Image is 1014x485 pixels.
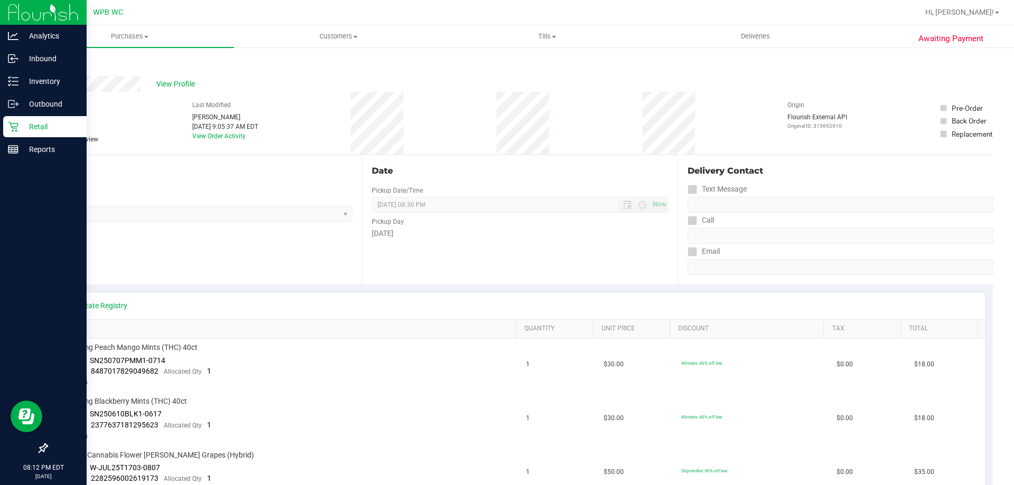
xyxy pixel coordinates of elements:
span: $35.00 [914,467,934,477]
a: Tills [443,25,651,47]
span: View Profile [156,79,199,90]
input: Format: (999) 999-9999 [688,228,993,244]
span: SN250610BLK1-0617 [90,410,162,418]
span: 40mints: 40% off line [681,360,722,366]
label: Email [688,244,720,259]
inline-svg: Inbound [8,53,18,64]
div: Flourish External API [787,112,847,130]
div: Location [46,165,352,177]
span: W-JUL25T1703-0807 [90,463,160,472]
a: Customers [234,25,443,47]
span: $30.00 [604,413,624,423]
a: Discount [678,325,820,333]
p: Original ID: 315692910 [787,122,847,130]
a: Unit Price [602,325,666,333]
a: Tax [832,325,897,333]
p: Reports [18,143,82,156]
iframe: Resource center [11,401,42,432]
span: $0.00 [837,413,853,423]
span: $0.00 [837,467,853,477]
span: Allocated Qty [164,368,202,375]
a: SKU [62,325,512,333]
label: Pickup Date/Time [372,186,423,195]
span: 1 [207,474,211,482]
span: SN250707PMM1-0714 [90,356,165,365]
inline-svg: Retail [8,121,18,132]
span: HT 2.5mg Peach Mango Mints (THC) 40ct [61,343,198,353]
span: 2377637181295623 [91,421,158,429]
span: $0.00 [837,359,853,369]
a: Quantity [524,325,589,333]
div: Pre-Order [952,103,983,113]
inline-svg: Inventory [8,76,18,87]
div: [DATE] [372,228,668,239]
div: Delivery Contact [688,165,993,177]
a: Total [909,325,973,333]
span: 30premfire: 30% off line [681,468,727,473]
div: Replacement [952,129,992,139]
span: Awaiting Payment [918,33,983,45]
span: 40mints: 40% off line [681,414,722,420]
span: Hi, [PERSON_NAME]! [925,8,994,16]
label: Text Message [688,182,747,197]
a: View Order Activity [192,132,246,140]
p: Outbound [18,98,82,110]
span: $18.00 [914,359,934,369]
a: Purchases [25,25,234,47]
span: Purchases [25,32,234,41]
span: Customers [234,32,442,41]
p: 08:12 PM EDT [5,463,82,472]
span: $30.00 [604,359,624,369]
p: Inventory [18,75,82,88]
label: Call [688,213,714,228]
div: [PERSON_NAME] [192,112,258,122]
span: 1 [207,421,211,429]
input: Format: (999) 999-9999 [688,197,993,213]
span: $50.00 [604,467,624,477]
a: Deliveries [651,25,860,47]
span: FT 3.5g Cannabis Flower [PERSON_NAME] Grapes (Hybrid) [61,450,254,460]
span: 1 [526,359,530,369]
inline-svg: Outbound [8,99,18,109]
span: Deliveries [727,32,784,41]
span: 1 [207,367,211,375]
span: 1 [526,467,530,477]
div: Back Order [952,116,987,126]
span: 8487017829049682 [91,367,158,375]
span: Allocated Qty [164,422,202,429]
label: Origin [787,100,804,110]
span: Allocated Qty [164,475,202,482]
span: $18.00 [914,413,934,423]
div: Date [372,165,668,177]
label: Pickup Day [372,217,404,226]
p: [DATE] [5,472,82,480]
p: Analytics [18,30,82,42]
p: Retail [18,120,82,133]
span: 1 [526,413,530,423]
inline-svg: Analytics [8,31,18,41]
span: HT 2.5mg Blackberry Mints (THC) 40ct [61,396,187,406]
a: View State Registry [64,300,127,311]
span: 2282596002619173 [91,474,158,482]
label: Last Modified [192,100,231,110]
span: WPB WC [93,8,123,17]
div: [DATE] 9:05:37 AM EDT [192,122,258,131]
inline-svg: Reports [8,144,18,155]
p: Inbound [18,52,82,65]
span: Tills [443,32,651,41]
